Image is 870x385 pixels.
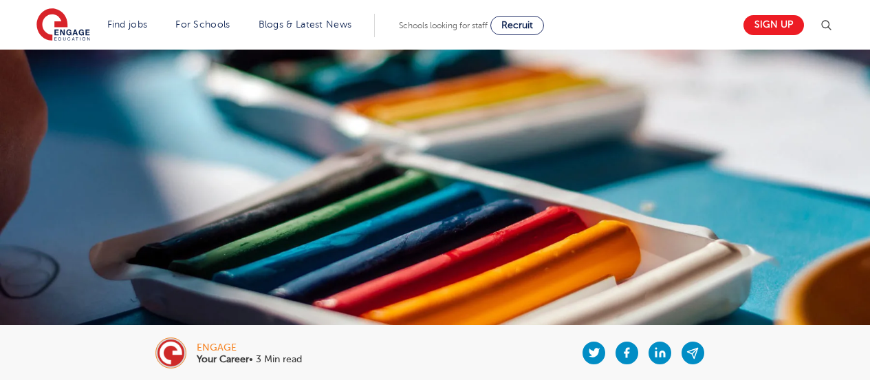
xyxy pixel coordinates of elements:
[399,21,488,30] span: Schools looking for staff
[197,343,302,353] div: engage
[197,354,249,364] b: Your Career
[490,16,544,35] a: Recruit
[501,20,533,30] span: Recruit
[107,19,148,30] a: Find jobs
[36,8,90,43] img: Engage Education
[197,355,302,364] p: • 3 Min read
[259,19,352,30] a: Blogs & Latest News
[743,15,804,35] a: Sign up
[175,19,230,30] a: For Schools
